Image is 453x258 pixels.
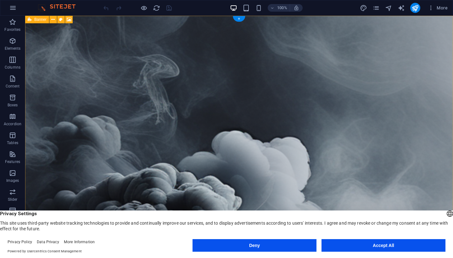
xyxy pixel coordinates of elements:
i: On resize automatically adjust zoom level to fit chosen device. [294,5,299,11]
button: pages [372,4,380,12]
button: publish [410,3,420,13]
button: text_generator [398,4,405,12]
p: Accordion [4,121,21,126]
button: 2 [14,218,18,222]
button: 100% [268,4,290,12]
i: Navigator [385,4,392,12]
p: Columns [5,65,20,70]
span: Banner [34,18,47,21]
p: Slider [8,197,18,202]
button: More [425,3,450,13]
p: Features [5,159,20,164]
button: navigator [385,4,393,12]
p: Elements [5,46,21,51]
button: Click here to leave preview mode and continue editing [140,4,148,12]
i: Pages (Ctrl+Alt+S) [372,4,380,12]
button: design [360,4,367,12]
button: reload [153,4,160,12]
div: + [233,16,245,22]
button: 1 [14,211,18,215]
p: Images [6,178,19,183]
img: Editor Logo [36,4,83,12]
span: More [428,5,448,11]
button: 3 [14,226,18,230]
p: Boxes [8,103,18,108]
p: Content [6,84,20,89]
i: Reload page [153,4,160,12]
h6: 100% [277,4,287,12]
p: Favorites [4,27,20,32]
p: Tables [7,140,18,145]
